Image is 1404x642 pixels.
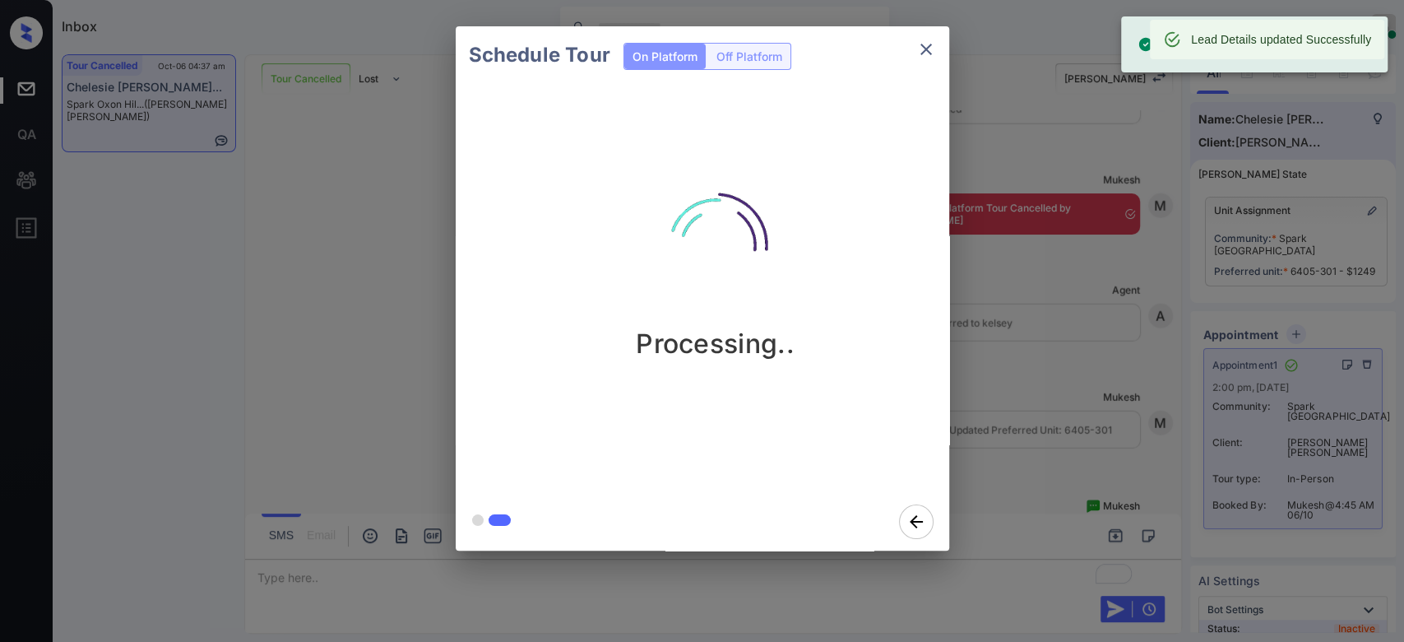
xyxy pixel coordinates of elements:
h2: Schedule Tour [456,26,623,84]
img: loading.aa47eedddbc51aad1905.gif [633,163,798,328]
div: Lead Details updated Successfully [1191,25,1371,54]
p: Processing.. [636,328,795,360]
div: Tour with appointmentId 19848268 booked successfully [1138,21,1374,67]
button: close [910,33,943,66]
